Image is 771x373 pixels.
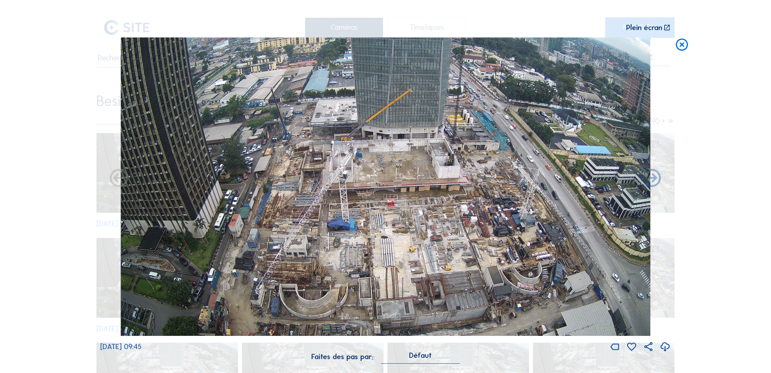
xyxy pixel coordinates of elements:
i: Back [641,168,663,190]
div: Plein écran [626,24,662,32]
div: Défaut [381,353,460,363]
span: [DATE] 09:45 [100,342,141,351]
div: Faites des pas par: [311,353,374,361]
i: Forward [108,168,130,190]
img: Image [121,37,651,336]
div: Défaut [409,353,432,358]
